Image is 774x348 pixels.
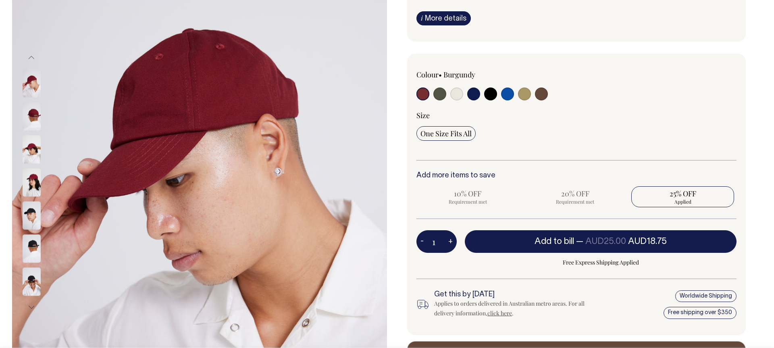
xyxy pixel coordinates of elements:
img: black [23,235,41,263]
h6: Get this by [DATE] [434,291,591,299]
span: • [439,70,442,79]
button: - [416,233,428,250]
span: Free Express Shipping Applied [465,258,737,267]
span: AUD18.75 [628,238,667,246]
span: One Size Fits All [420,129,472,138]
span: Requirement met [420,198,515,205]
img: burgundy [23,169,41,197]
img: burgundy [23,135,41,164]
div: Size [416,110,737,120]
button: Previous [25,49,37,67]
a: click here [487,309,512,317]
input: 10% OFF Requirement met [416,186,519,207]
img: black [23,268,41,296]
img: burgundy [23,69,41,98]
span: Applied [635,198,730,205]
a: iMore details [416,11,471,25]
input: 20% OFF Requirement met [524,186,627,207]
button: Next [25,298,37,317]
input: 25% OFF Applied [631,186,734,207]
span: 25% OFF [635,189,730,198]
span: 10% OFF [420,189,515,198]
img: black [23,202,41,230]
label: Burgundy [443,70,475,79]
input: One Size Fits All [416,126,476,141]
img: burgundy [23,102,41,131]
span: AUD25.00 [585,238,626,246]
span: Requirement met [528,198,623,205]
span: Add to bill [535,238,574,246]
button: + [444,233,457,250]
div: Applies to orders delivered in Australian metro areas. For all delivery information, . [434,299,591,318]
span: — [576,238,667,246]
button: Add to bill —AUD25.00AUD18.75 [465,230,737,253]
span: i [421,14,423,22]
h6: Add more items to save [416,172,737,180]
div: Colour [416,70,545,79]
span: 20% OFF [528,189,623,198]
